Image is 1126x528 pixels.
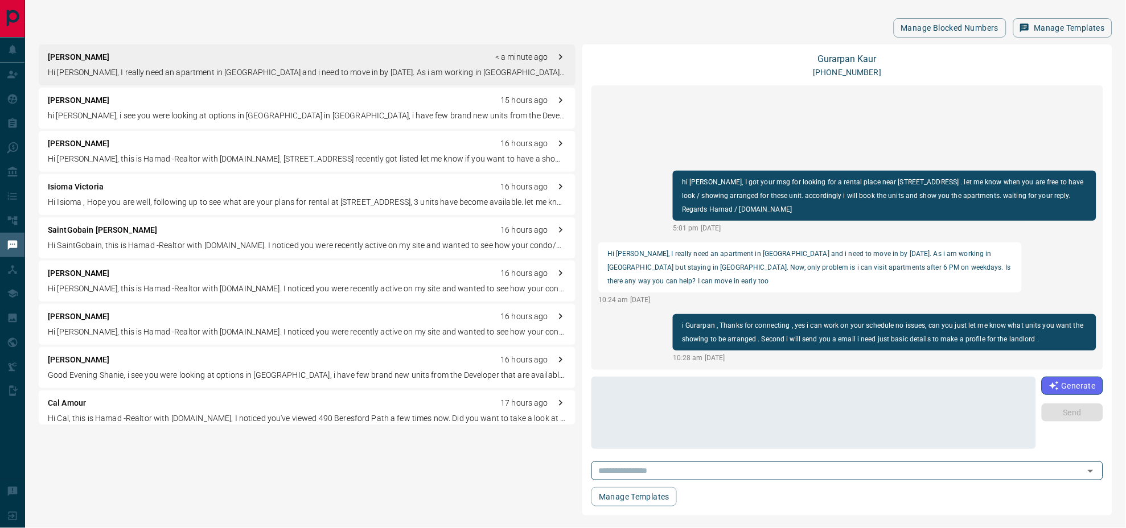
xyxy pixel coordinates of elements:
p: 16 hours ago [500,224,548,236]
p: 5:01 pm [DATE] [673,223,1096,233]
p: Hi [PERSON_NAME], this is Hamad -Realtor with [DOMAIN_NAME]. I noticed you were recently active o... [48,326,566,338]
p: 16 hours ago [500,138,548,150]
p: Hi [PERSON_NAME], this is Hamad -Realtor with [DOMAIN_NAME], [STREET_ADDRESS] recently got listed... [48,153,566,165]
p: Hi [PERSON_NAME], I really need an apartment in [GEOGRAPHIC_DATA] and i need to move in by [DATE]... [607,247,1013,288]
p: Hi Cal, this is Hamad -Realtor with [DOMAIN_NAME], I noticed you've viewed 490 Beresford Path a f... [48,412,566,424]
button: Manage Blocked Numbers [894,18,1006,38]
button: Manage Templates [1013,18,1112,38]
p: [PHONE_NUMBER] [813,67,882,79]
p: [PERSON_NAME] [48,311,110,323]
p: 10:24 am [DATE] [598,295,1022,305]
p: hi [PERSON_NAME], I got your msg for looking for a rental place near [STREET_ADDRESS] . let me kn... [682,175,1087,216]
p: 10:28 am [DATE] [673,353,1096,363]
p: 16 hours ago [500,267,548,279]
button: Open [1083,463,1099,479]
p: Good Evening Shanie, i see you were looking at options in [GEOGRAPHIC_DATA], i have few brand new... [48,369,566,381]
p: Hi [PERSON_NAME], this is Hamad -Realtor with [DOMAIN_NAME]. I noticed you were recently active o... [48,283,566,295]
p: [PERSON_NAME] [48,94,110,106]
p: 15 hours ago [500,94,548,106]
p: i Gurarpan , Thanks for connecting , yes i can work on your schedule no issues, can you just let ... [682,319,1087,346]
p: [PERSON_NAME] [48,354,110,366]
p: Hi SaintGobain, this is Hamad -Realtor with [DOMAIN_NAME]. I noticed you were recently active on ... [48,240,566,251]
button: Generate [1042,377,1103,395]
p: Hi Isioma , Hope you are well, following up to see what are your plans for rental at [STREET_ADDR... [48,196,566,208]
a: Gurarpan Kaur [818,53,877,64]
p: 16 hours ago [500,311,548,323]
p: [PERSON_NAME] [48,267,110,279]
p: 16 hours ago [500,354,548,366]
button: Manage Templates [591,487,677,506]
p: hi [PERSON_NAME], i see you were looking at options in [GEOGRAPHIC_DATA] in [GEOGRAPHIC_DATA], i ... [48,110,566,122]
p: Isioma Victoria [48,181,104,193]
p: 16 hours ago [500,181,548,193]
p: 17 hours ago [500,397,548,409]
p: [PERSON_NAME] [48,138,110,150]
p: SaintGobain [PERSON_NAME] [48,224,157,236]
p: < a minute ago [495,51,548,63]
p: Cal Amour [48,397,86,409]
p: [PERSON_NAME] [48,51,110,63]
p: Hi [PERSON_NAME], I really need an apartment in [GEOGRAPHIC_DATA] and i need to move in by [DATE]... [48,67,566,79]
